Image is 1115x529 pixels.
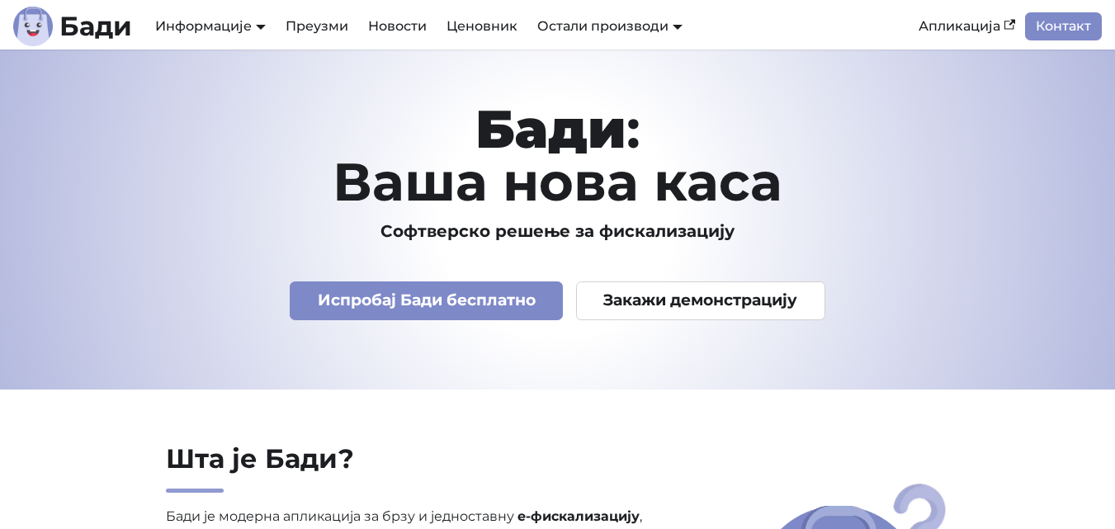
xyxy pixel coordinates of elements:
[155,18,266,34] a: Информације
[437,12,527,40] a: Ценовник
[13,7,132,46] a: ЛогоЛогоБади
[166,442,688,493] h2: Шта је Бади?
[290,281,563,320] a: Испробај Бади бесплатно
[517,508,640,524] strong: е-фискализацију
[1025,12,1102,40] a: Контакт
[475,97,626,161] strong: Бади
[101,221,1015,242] h3: Софтверско решење за фискализацију
[101,102,1015,208] h1: : Ваша нова каса
[276,12,358,40] a: Преузми
[59,13,132,40] b: Бади
[909,12,1025,40] a: Апликација
[13,7,53,46] img: Лого
[537,18,683,34] a: Остали производи
[576,281,825,320] a: Закажи демонстрацију
[358,12,437,40] a: Новости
